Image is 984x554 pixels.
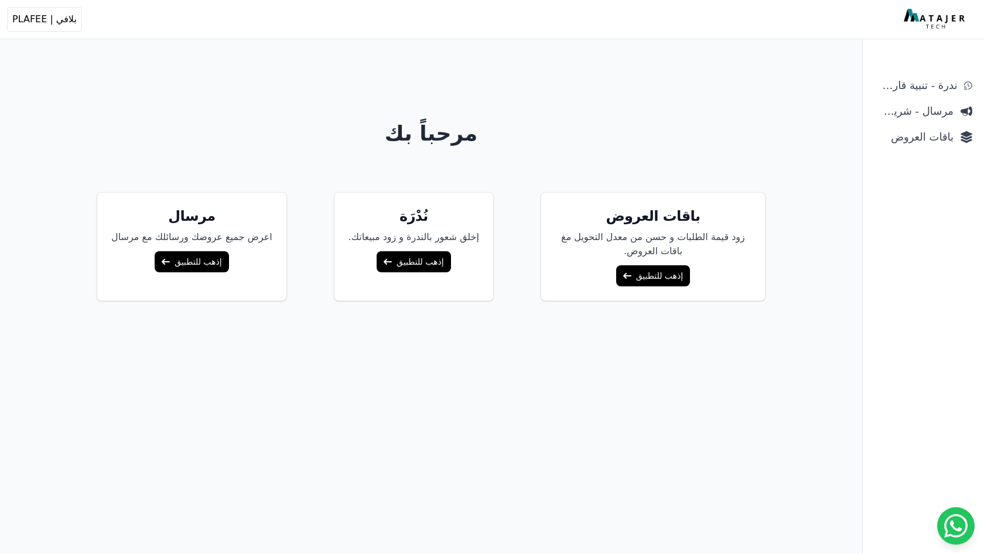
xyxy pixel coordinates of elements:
h5: مرسال [111,207,272,225]
a: إذهب للتطبيق [616,265,690,286]
span: ندرة - تنبية قارب علي النفاذ [874,77,957,94]
h5: نُدْرَة [348,207,479,225]
span: مرسال - شريط دعاية [874,103,954,119]
span: باقات العروض [874,129,954,145]
p: زود قيمة الطلبات و حسن من معدل التحويل مغ باقات العروض. [555,230,751,258]
h5: باقات العروض [555,207,751,225]
a: إذهب للتطبيق [155,251,228,272]
span: بلافي | PLAFEE [12,12,77,26]
p: إخلق شعور بالندرة و زود مبيعاتك. [348,230,479,244]
img: MatajerTech Logo [904,9,968,30]
a: إذهب للتطبيق [377,251,450,272]
button: بلافي | PLAFEE [7,7,82,32]
p: اعرض جميع عروضك ورسائلك مع مرسال [111,230,272,244]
